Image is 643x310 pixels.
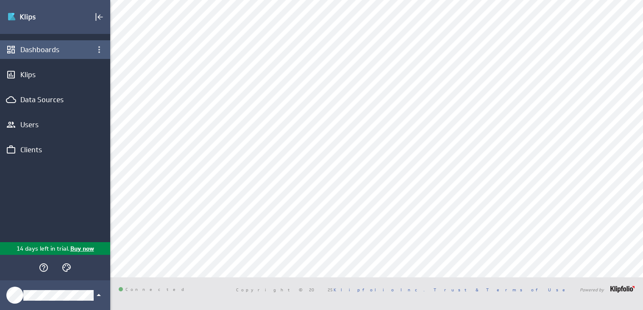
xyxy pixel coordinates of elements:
[61,263,72,273] svg: Themes
[20,120,90,129] div: Users
[334,287,425,293] a: Klipfolio Inc.
[7,10,67,24] div: Go to Dashboards
[7,10,67,24] img: Klipfolio klips logo
[17,244,70,253] p: 14 days left in trial.
[434,287,571,293] a: Trust & Terms of Use
[92,42,106,57] div: Dashboard menu
[92,10,106,24] div: Collapse
[20,145,90,154] div: Clients
[580,288,604,292] span: Powered by
[610,286,635,293] img: logo-footer.png
[20,95,90,104] div: Data Sources
[236,288,425,292] span: Copyright © 2025
[59,260,74,275] div: Themes
[20,45,90,54] div: Dashboards
[36,260,51,275] div: Help
[119,287,189,292] span: Connected: ID: dpnc-23 Online: true
[70,244,94,253] p: Buy now
[20,70,90,79] div: Klips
